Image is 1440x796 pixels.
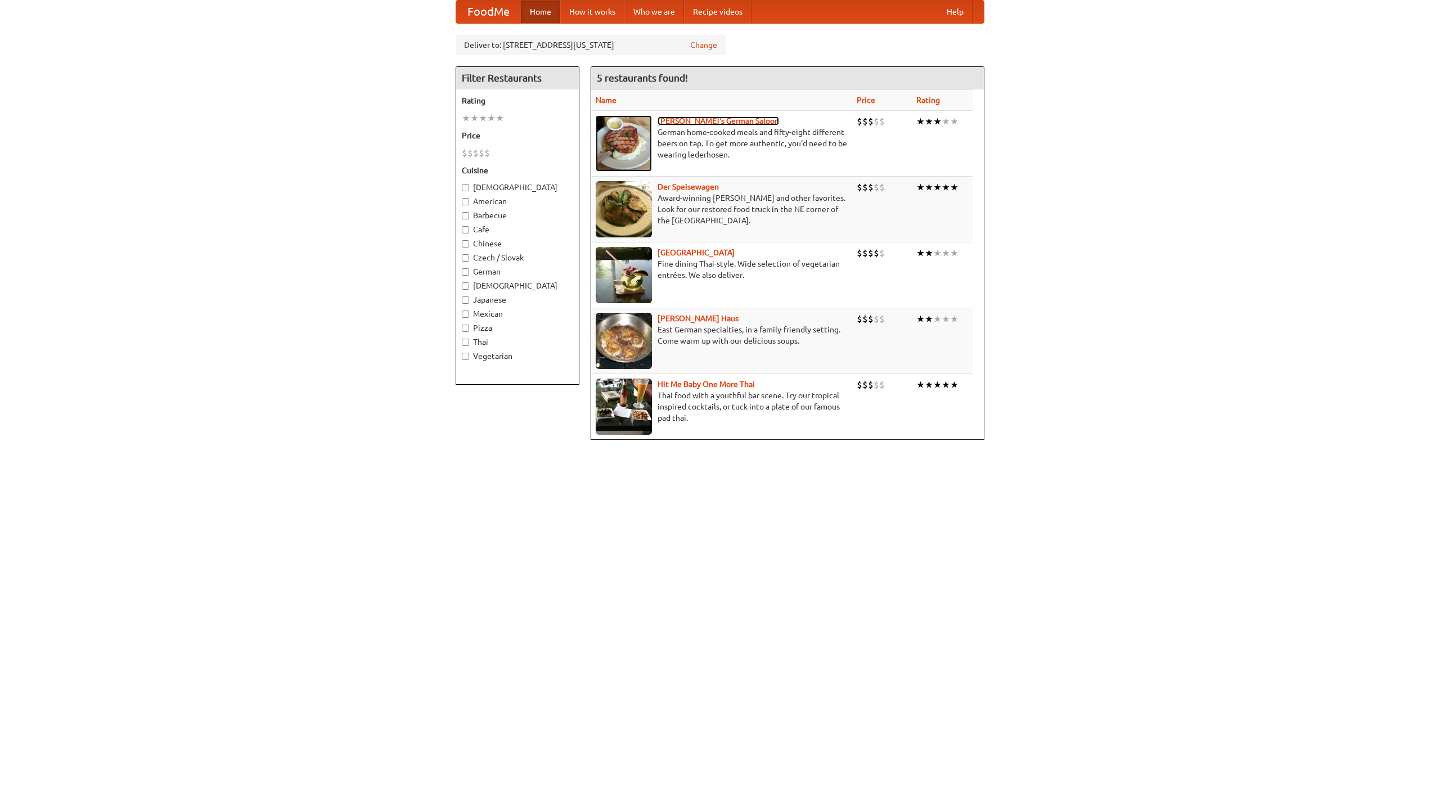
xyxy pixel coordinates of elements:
li: ★ [933,115,942,128]
li: $ [874,115,879,128]
input: Chinese [462,240,469,248]
li: $ [879,313,885,325]
li: $ [462,147,467,159]
li: $ [862,181,868,194]
li: $ [868,181,874,194]
h5: Rating [462,95,573,106]
li: ★ [479,112,487,124]
li: $ [862,313,868,325]
li: $ [868,247,874,259]
label: American [462,196,573,207]
li: ★ [925,313,933,325]
li: ★ [950,379,958,391]
input: [DEMOGRAPHIC_DATA] [462,282,469,290]
img: kohlhaus.jpg [596,313,652,369]
input: Thai [462,339,469,346]
img: speisewagen.jpg [596,181,652,237]
li: $ [879,181,885,194]
li: $ [879,247,885,259]
a: Hit Me Baby One More Thai [658,380,755,389]
label: Czech / Slovak [462,252,573,263]
input: American [462,198,469,205]
p: Thai food with a youthful bar scene. Try our tropical inspired cocktails, or tuck into a plate of... [596,390,848,424]
li: ★ [916,313,925,325]
input: Cafe [462,226,469,233]
li: ★ [942,379,950,391]
li: ★ [950,313,958,325]
li: ★ [950,181,958,194]
li: ★ [933,313,942,325]
img: esthers.jpg [596,115,652,172]
label: Cafe [462,224,573,235]
li: $ [857,115,862,128]
li: $ [467,147,473,159]
li: $ [857,247,862,259]
li: ★ [916,181,925,194]
li: $ [862,247,868,259]
li: ★ [942,313,950,325]
li: $ [868,313,874,325]
li: $ [874,313,879,325]
li: $ [857,313,862,325]
input: Czech / Slovak [462,254,469,262]
a: Price [857,96,875,105]
a: FoodMe [456,1,521,23]
label: [DEMOGRAPHIC_DATA] [462,280,573,291]
a: Help [938,1,973,23]
label: Pizza [462,322,573,334]
label: Thai [462,336,573,348]
li: ★ [950,247,958,259]
input: Japanese [462,296,469,304]
li: $ [862,115,868,128]
img: babythai.jpg [596,379,652,435]
li: ★ [925,379,933,391]
li: $ [874,247,879,259]
input: Barbecue [462,212,469,219]
h5: Price [462,130,573,141]
b: Der Speisewagen [658,182,719,191]
p: German home-cooked meals and fifty-eight different beers on tap. To get more authentic, you'd nee... [596,127,848,160]
img: satay.jpg [596,247,652,303]
li: ★ [496,112,504,124]
a: [PERSON_NAME]'s German Saloon [658,116,779,125]
li: ★ [925,247,933,259]
p: East German specialties, in a family-friendly setting. Come warm up with our delicious soups. [596,324,848,347]
li: ★ [942,181,950,194]
input: German [462,268,469,276]
li: ★ [916,379,925,391]
a: Change [690,39,717,51]
a: Name [596,96,616,105]
li: ★ [916,115,925,128]
a: [GEOGRAPHIC_DATA] [658,248,735,257]
label: Mexican [462,308,573,320]
li: $ [879,115,885,128]
li: $ [857,379,862,391]
li: ★ [942,115,950,128]
li: ★ [916,247,925,259]
input: Mexican [462,311,469,318]
input: Vegetarian [462,353,469,360]
a: Rating [916,96,940,105]
a: Who we are [624,1,684,23]
li: $ [857,181,862,194]
input: [DEMOGRAPHIC_DATA] [462,184,469,191]
li: ★ [942,247,950,259]
li: $ [868,379,874,391]
li: ★ [933,181,942,194]
li: $ [874,181,879,194]
h4: Filter Restaurants [456,67,579,89]
p: Award-winning [PERSON_NAME] and other favorites. Look for our restored food truck in the NE corne... [596,192,848,226]
div: Deliver to: [STREET_ADDRESS][US_STATE] [456,35,726,55]
li: $ [874,379,879,391]
label: German [462,266,573,277]
a: How it works [560,1,624,23]
a: Recipe videos [684,1,751,23]
label: Barbecue [462,210,573,221]
a: [PERSON_NAME] Haus [658,314,739,323]
li: $ [479,147,484,159]
a: Home [521,1,560,23]
p: Fine dining Thai-style. Wide selection of vegetarian entrées. We also deliver. [596,258,848,281]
